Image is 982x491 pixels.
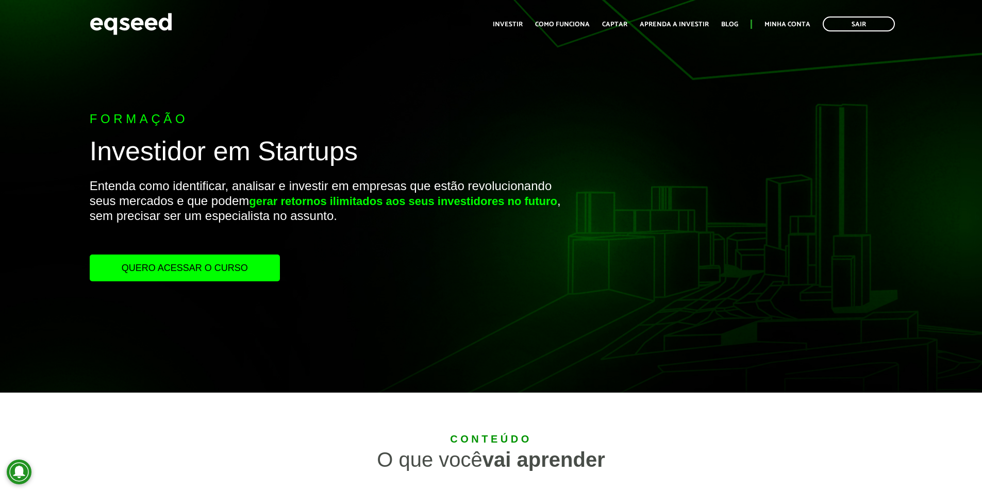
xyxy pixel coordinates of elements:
p: Entenda como identificar, analisar e investir em empresas que estão revolucionando seus mercados ... [90,179,565,254]
img: EqSeed [90,10,172,38]
a: Como funciona [535,21,590,28]
strong: vai aprender [482,448,605,471]
h1: Investidor em Startups [90,137,565,171]
a: Captar [602,21,627,28]
a: Aprenda a investir [640,21,709,28]
div: Conteúdo [171,434,810,444]
a: Blog [721,21,738,28]
a: Sair [823,16,895,31]
a: Investir [493,21,523,28]
div: O que você [171,449,810,470]
strong: gerar retornos ilimitados aos seus investidores no futuro [249,195,557,208]
a: Minha conta [764,21,810,28]
p: Formação [90,112,565,127]
a: Quero acessar o curso [90,255,280,281]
